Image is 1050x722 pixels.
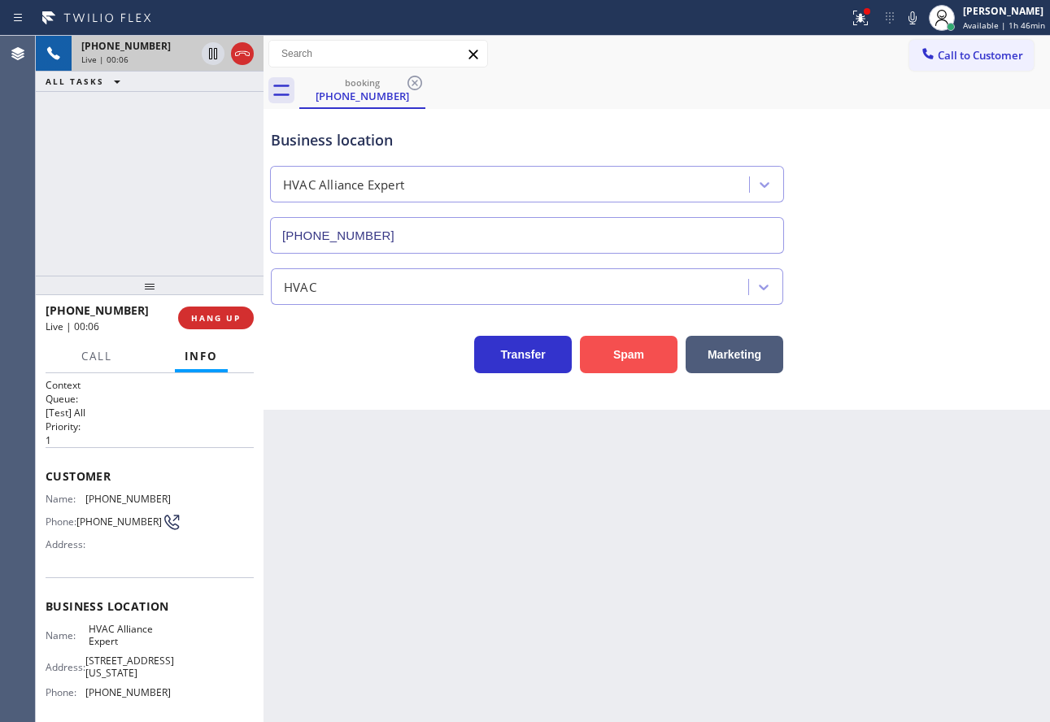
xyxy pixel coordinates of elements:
[284,277,316,296] div: HVAC
[46,433,254,447] p: 1
[580,336,677,373] button: Spam
[901,7,924,29] button: Mute
[81,54,129,65] span: Live | 00:06
[46,378,254,392] h1: Context
[185,349,218,363] span: Info
[46,515,76,528] span: Phone:
[46,598,254,614] span: Business location
[76,515,162,528] span: [PHONE_NUMBER]
[301,72,424,107] div: (323) 270-5620
[72,341,122,372] button: Call
[46,302,149,318] span: [PHONE_NUMBER]
[46,686,85,698] span: Phone:
[271,129,783,151] div: Business location
[46,420,254,433] h2: Priority:
[46,392,254,406] h2: Queue:
[46,493,85,505] span: Name:
[686,336,783,373] button: Marketing
[202,42,224,65] button: Hold Customer
[301,89,424,103] div: [PHONE_NUMBER]
[283,176,404,194] div: HVAC Alliance Expert
[963,4,1045,18] div: [PERSON_NAME]
[46,538,89,550] span: Address:
[46,76,104,87] span: ALL TASKS
[81,39,171,53] span: [PHONE_NUMBER]
[231,42,254,65] button: Hang up
[85,686,171,698] span: [PHONE_NUMBER]
[36,72,137,91] button: ALL TASKS
[85,493,171,505] span: [PHONE_NUMBER]
[175,341,228,372] button: Info
[46,661,85,673] span: Address:
[89,623,170,648] span: HVAC Alliance Expert
[191,312,241,324] span: HANG UP
[85,655,174,680] span: [STREET_ADDRESS][US_STATE]
[46,320,99,333] span: Live | 00:06
[909,40,1034,71] button: Call to Customer
[938,48,1023,63] span: Call to Customer
[963,20,1045,31] span: Available | 1h 46min
[301,76,424,89] div: booking
[46,468,254,484] span: Customer
[270,217,784,254] input: Phone Number
[269,41,487,67] input: Search
[474,336,572,373] button: Transfer
[46,406,254,420] p: [Test] All
[46,629,89,642] span: Name:
[81,349,112,363] span: Call
[178,307,254,329] button: HANG UP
